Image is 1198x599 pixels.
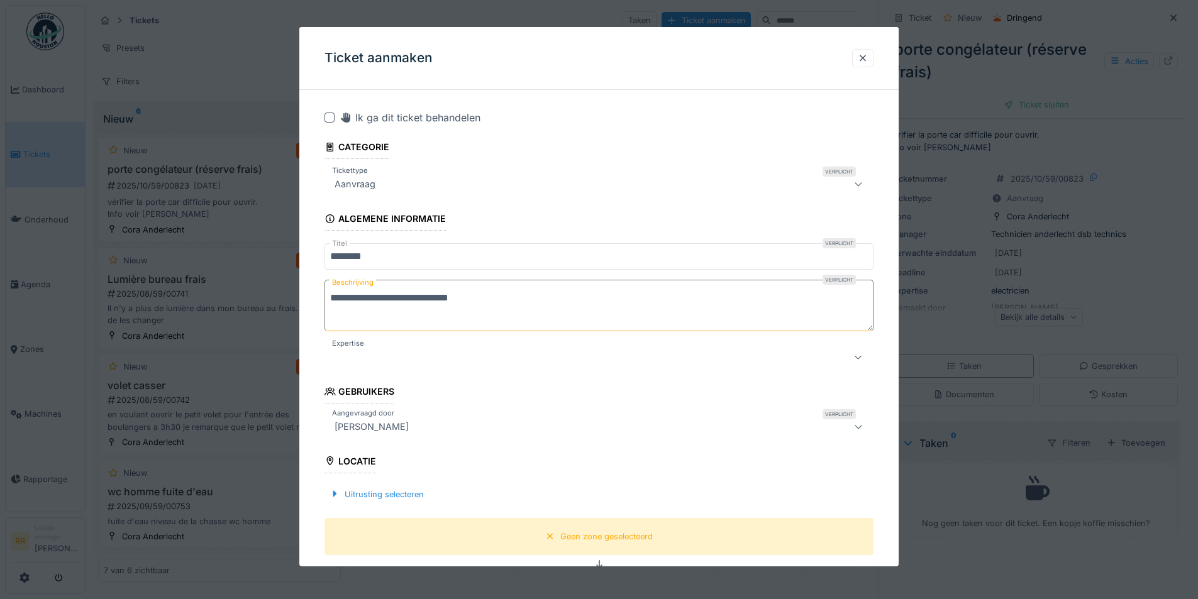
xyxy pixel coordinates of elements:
[330,275,376,290] label: Beschrijving
[330,419,414,434] div: [PERSON_NAME]
[324,382,394,404] div: Gebruikers
[560,530,653,542] div: Geen zone geselecteerd
[823,167,856,177] div: Verplicht
[324,451,376,473] div: Locatie
[823,275,856,285] div: Verplicht
[330,338,367,349] label: Expertise
[324,209,446,231] div: Algemene informatie
[340,110,480,125] div: Ik ga dit ticket behandelen
[823,409,856,419] div: Verplicht
[330,177,380,192] div: Aanvraag
[324,486,429,503] div: Uitrusting selecteren
[330,407,397,418] label: Aangevraagd door
[330,165,370,176] label: Tickettype
[324,138,389,159] div: Categorie
[324,50,433,66] h3: Ticket aanmaken
[823,238,856,248] div: Verplicht
[330,238,350,249] label: Titel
